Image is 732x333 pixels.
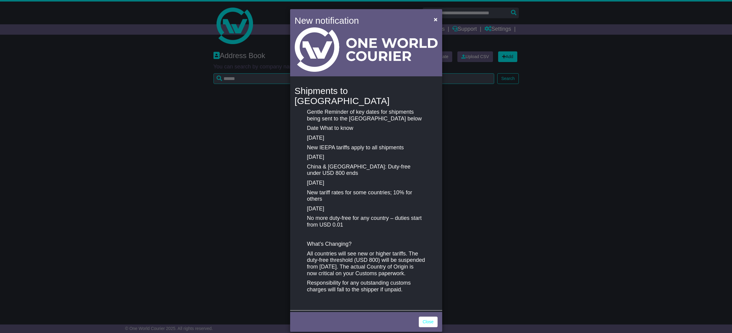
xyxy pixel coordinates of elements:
[307,280,425,293] p: Responsibility for any outstanding customs charges will fall to the shipper if unpaid.
[307,180,425,186] p: [DATE]
[307,154,425,161] p: [DATE]
[307,251,425,277] p: All countries will see new or higher tariffs. The duty-free threshold (USD 800) will be suspended...
[307,125,425,132] p: Date What to know
[419,317,438,327] a: Close
[307,206,425,212] p: [DATE]
[307,215,425,228] p: No more duty-free for any country – duties start from USD 0.01
[307,109,425,122] p: Gentle Reminder of key dates for shipments being sent to the [GEOGRAPHIC_DATA] below
[295,86,438,106] h4: Shipments to [GEOGRAPHIC_DATA]
[307,164,425,177] p: China & [GEOGRAPHIC_DATA]: Duty-free under USD 800 ends
[307,135,425,141] p: [DATE]
[307,241,425,248] p: What’s Changing?
[307,144,425,151] p: New IEEPA tariffs apply to all shipments
[295,14,425,27] h4: New notification
[307,189,425,203] p: New tariff rates for some countries; 10% for others
[431,13,440,26] button: Close
[295,27,438,72] img: Light
[434,16,437,23] span: ×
